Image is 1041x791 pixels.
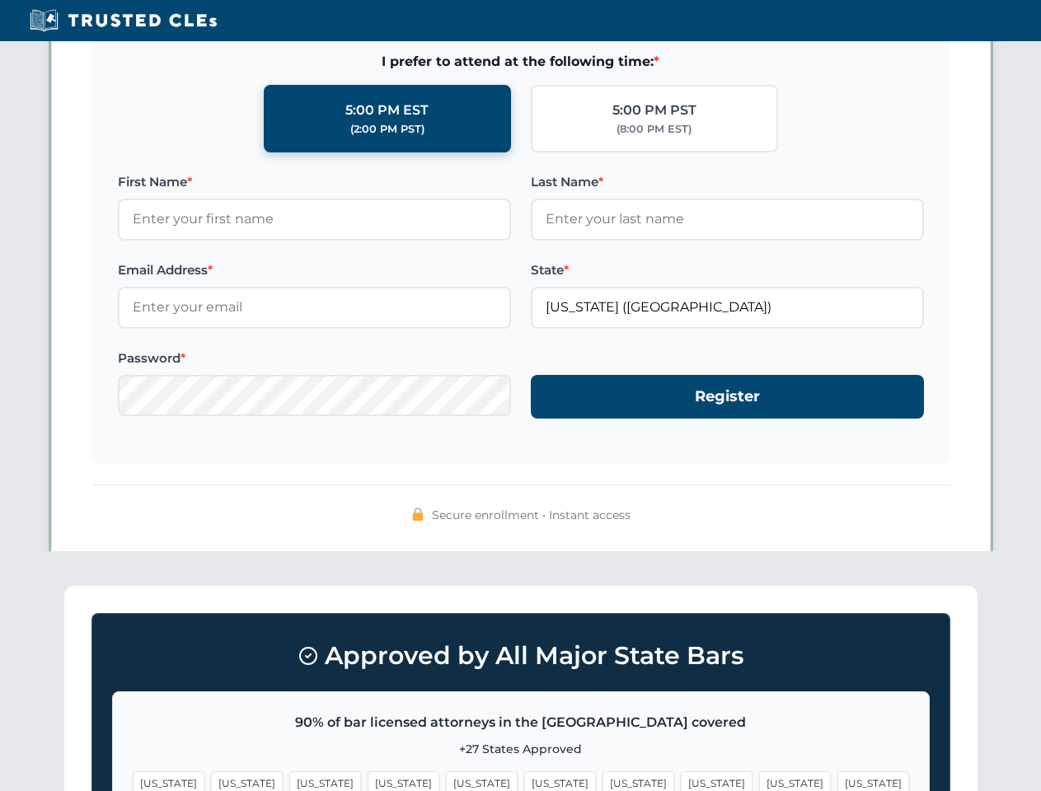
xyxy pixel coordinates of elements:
[118,199,511,240] input: Enter your first name
[118,260,511,280] label: Email Address
[531,375,924,419] button: Register
[118,287,511,328] input: Enter your email
[133,740,909,758] p: +27 States Approved
[112,634,930,678] h3: Approved by All Major State Bars
[118,349,511,368] label: Password
[531,287,924,328] input: Florida (FL)
[350,121,424,138] div: (2:00 PM PST)
[531,172,924,192] label: Last Name
[25,8,222,33] img: Trusted CLEs
[531,260,924,280] label: State
[133,712,909,733] p: 90% of bar licensed attorneys in the [GEOGRAPHIC_DATA] covered
[345,100,429,121] div: 5:00 PM EST
[411,508,424,521] img: 🔒
[617,121,692,138] div: (8:00 PM EST)
[432,506,631,524] span: Secure enrollment • Instant access
[531,199,924,240] input: Enter your last name
[118,172,511,192] label: First Name
[612,100,696,121] div: 5:00 PM PST
[118,51,924,73] span: I prefer to attend at the following time:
